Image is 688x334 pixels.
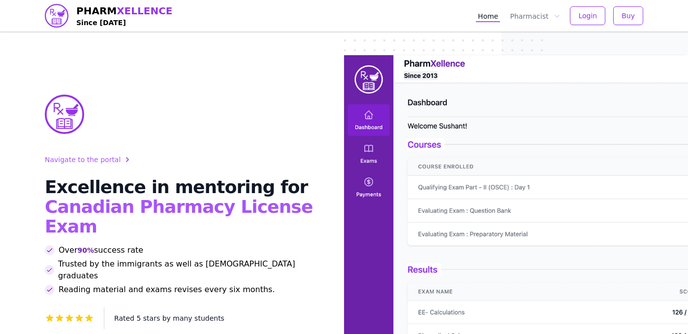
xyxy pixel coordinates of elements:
[45,95,84,134] img: PharmXellence Logo
[77,245,94,255] span: 90%
[45,155,121,165] span: Navigate to the portal
[76,18,173,28] h4: Since [DATE]
[570,6,605,25] button: Login
[117,5,172,17] span: XELLENCE
[59,284,275,296] span: Reading material and exams revises every six months.
[114,314,224,322] span: Rated 5 stars by many students
[508,9,562,22] button: Pharmacist
[578,11,597,21] span: Login
[45,177,308,197] span: Excellence in mentoring for
[76,4,173,18] span: PHARM
[476,9,500,22] a: Home
[58,258,320,282] span: Trusted by the immigrants as well as [DEMOGRAPHIC_DATA] graduates
[613,6,643,25] button: Buy
[622,11,635,21] span: Buy
[59,244,143,256] span: Over success rate
[45,4,68,28] img: PharmXellence logo
[45,197,313,236] span: Canadian Pharmacy License Exam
